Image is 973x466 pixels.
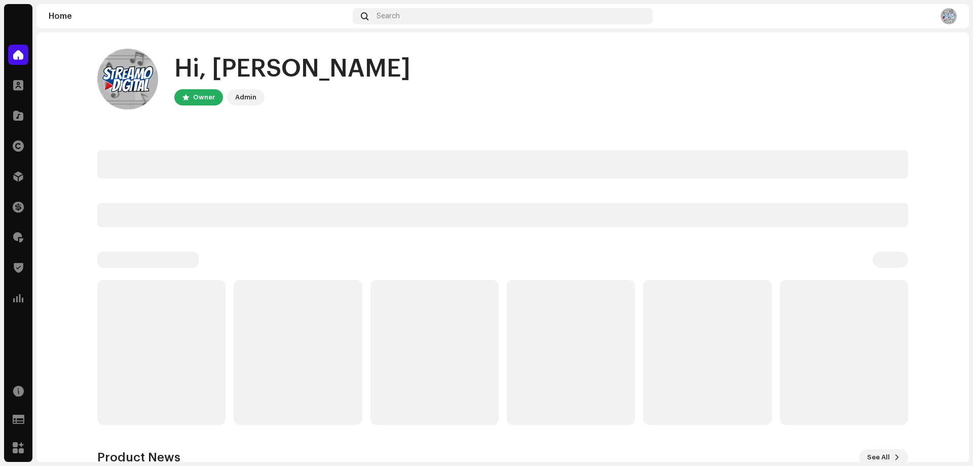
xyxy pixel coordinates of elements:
[97,49,158,110] img: 52737189-99ea-4cd9-8b24-1a83512747b3
[193,91,215,103] div: Owner
[941,8,957,24] img: 52737189-99ea-4cd9-8b24-1a83512747b3
[859,449,908,465] button: See All
[49,12,349,20] div: Home
[174,53,410,85] div: Hi, [PERSON_NAME]
[377,12,400,20] span: Search
[97,449,180,465] h3: Product News
[235,91,256,103] div: Admin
